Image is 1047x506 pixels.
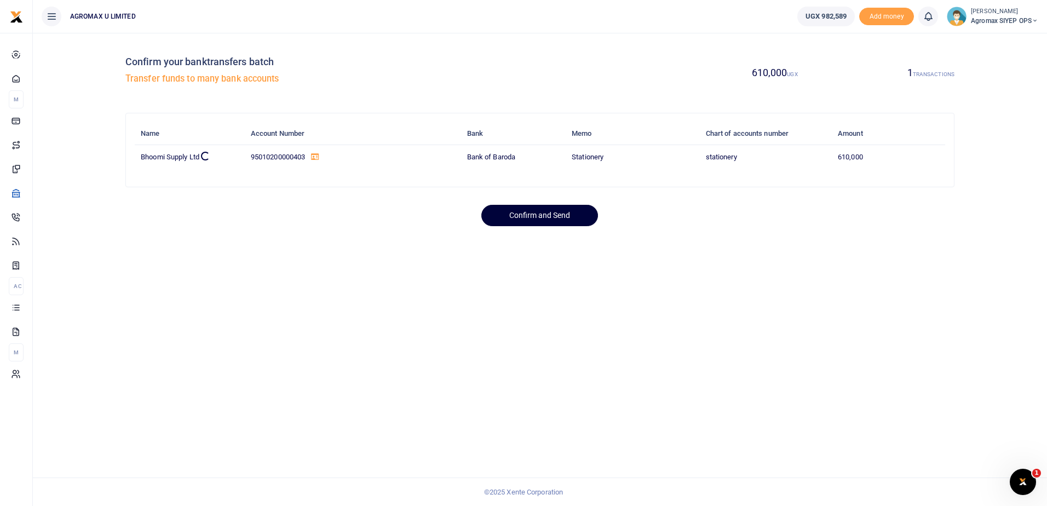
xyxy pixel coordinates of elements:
td: 610,000 [832,145,945,169]
h4: Confirm your banktransfers batch [125,56,536,68]
a: profile-user [PERSON_NAME] Agromax SIYEP OPS [947,7,1038,26]
button: Confirm and Send [481,205,598,226]
img: profile-user [947,7,967,26]
a: logo-small logo-large logo-large [10,12,23,20]
span: UGX 982,589 [806,11,847,22]
span: Add money [859,8,914,26]
th: Name: activate to sort column descending [135,122,245,145]
li: Ac [9,277,24,295]
small: UGX [787,71,797,77]
img: logo-small [10,10,23,24]
a: UGX 982,589 [797,7,855,26]
small: TRANSACTIONS [913,71,954,77]
span: 95010200000403 [251,153,305,161]
th: Account Number: activate to sort column ascending [245,122,461,145]
th: Bank: activate to sort column ascending [461,122,566,145]
span: Bhoomi Supply Ltd [141,153,199,161]
small: [PERSON_NAME] [971,7,1038,16]
li: Toup your wallet [859,8,914,26]
td: stationery [699,145,831,169]
label: 1 [907,65,954,80]
iframe: Intercom live chat [1010,469,1036,495]
a: Add money [859,12,914,20]
td: Bank of Baroda [461,145,566,169]
td: Stationery [566,145,699,169]
li: M [9,90,24,108]
li: Wallet ballance [793,7,859,26]
span: Agromax SIYEP OPS [971,16,1038,26]
h5: Transfer funds to many bank accounts [125,73,536,84]
span: 1 [1032,469,1041,478]
th: Memo: activate to sort column ascending [566,122,699,145]
th: Amount: activate to sort column ascending [832,122,945,145]
th: Chart of accounts number: activate to sort column ascending [699,122,831,145]
li: M [9,343,24,361]
span: AGROMAX U LIMITED [66,12,140,21]
label: 610,000 [752,65,798,80]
